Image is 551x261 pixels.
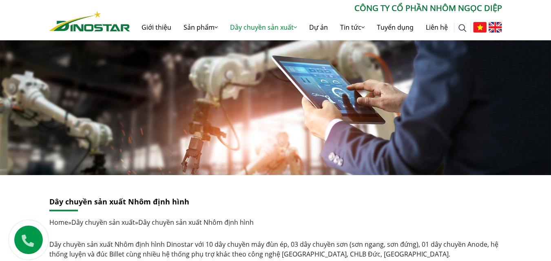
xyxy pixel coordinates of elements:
[49,218,254,227] span: » »
[473,22,487,33] img: Tiếng Việt
[224,14,303,40] a: Dây chuyền sản xuất
[49,11,130,31] img: Nhôm Dinostar
[71,218,135,227] a: Dây chuyền sản xuất
[489,22,502,33] img: English
[49,239,502,259] p: Dây chuyền sản xuất Nhôm định hình Dinostar với 10 dây chuyền máy đùn ép, 03 dây chuyền sơn (sơn ...
[130,2,502,14] p: CÔNG TY CỔ PHẦN NHÔM NGỌC DIỆP
[135,14,177,40] a: Giới thiệu
[303,14,334,40] a: Dự án
[371,14,420,40] a: Tuyển dụng
[49,218,68,227] a: Home
[458,24,467,32] img: search
[420,14,454,40] a: Liên hệ
[177,14,224,40] a: Sản phẩm
[49,197,189,206] a: Dây chuyền sản xuất Nhôm định hình
[334,14,371,40] a: Tin tức
[138,218,254,227] span: Dây chuyền sản xuất Nhôm định hình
